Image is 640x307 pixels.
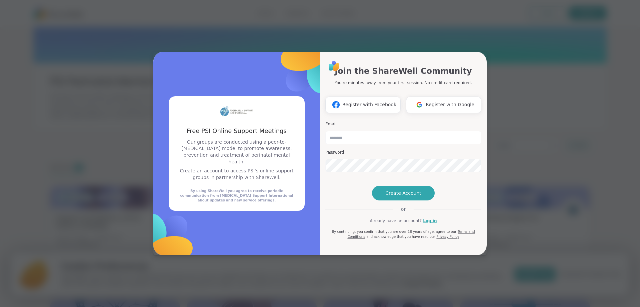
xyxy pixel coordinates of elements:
[366,235,435,239] span: and acknowledge that you have read our
[177,139,297,165] p: Our groups are conducted using a peer-to-[MEDICAL_DATA] model to promote awareness, prevention an...
[413,99,426,111] img: ShareWell Logomark
[330,99,342,111] img: ShareWell Logomark
[406,97,481,113] button: Register with Google
[347,230,475,239] a: Terms and Conditions
[220,104,253,119] img: partner logo
[177,168,297,181] p: Create an account to access PSI's online support groups in partnership with ShareWell.
[332,230,456,234] span: By continuing, you confirm that you are over 18 years of age, agree to our
[110,183,223,296] img: ShareWell Logomark
[335,65,472,77] h1: Join the ShareWell Community
[177,189,297,203] div: By using ShareWell you agree to receive periodic communication from [MEDICAL_DATA] Support Intern...
[342,101,396,108] span: Register with Facebook
[325,121,481,127] h3: Email
[385,190,421,196] span: Create Account
[177,127,297,135] h3: Free PSI Online Support Meetings
[393,206,414,212] span: or
[372,186,435,200] button: Create Account
[251,11,364,124] img: ShareWell Logomark
[423,218,437,224] a: Log in
[335,80,472,86] p: You're minutes away from your first session. No credit card required.
[426,101,474,108] span: Register with Google
[327,58,342,73] img: ShareWell Logo
[325,150,481,155] h3: Password
[325,97,401,113] button: Register with Facebook
[436,235,459,239] a: Privacy Policy
[370,218,422,224] span: Already have an account?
